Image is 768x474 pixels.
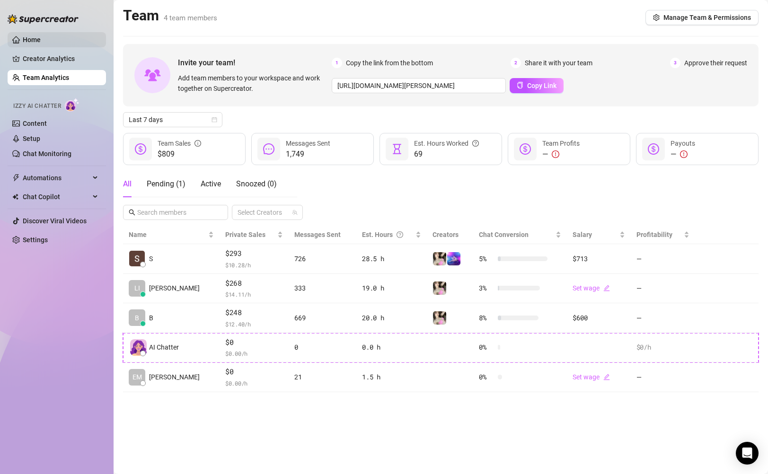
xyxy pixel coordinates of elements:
[263,143,274,155] span: message
[542,149,580,160] div: —
[294,231,341,238] span: Messages Sent
[671,140,695,147] span: Payouts
[23,36,41,44] a: Home
[149,254,153,264] span: S
[479,313,494,323] span: 8 %
[552,150,559,158] span: exclamation-circle
[13,102,61,111] span: Izzy AI Chatter
[427,226,473,244] th: Creators
[332,58,342,68] span: 1
[433,311,446,325] img: Emily
[23,217,87,225] a: Discover Viral Videos
[225,278,283,289] span: $268
[653,14,660,21] span: setting
[149,283,200,293] span: [PERSON_NAME]
[663,14,751,21] span: Manage Team & Permissions
[603,285,610,291] span: edit
[736,442,759,465] div: Open Intercom Messenger
[362,313,421,323] div: 20.0 h
[631,303,695,333] td: —
[129,113,217,127] span: Last 7 days
[573,373,610,381] a: Set wageedit
[525,58,592,68] span: Share it with your team
[286,140,330,147] span: Messages Sent
[510,78,564,93] button: Copy Link
[511,58,521,68] span: 2
[129,229,206,240] span: Name
[178,73,328,94] span: Add team members to your workspace and work together on Supercreator.
[158,149,201,160] span: $809
[479,283,494,293] span: 3 %
[542,140,580,147] span: Team Profits
[684,58,747,68] span: Approve their request
[573,254,625,264] div: $713
[294,342,351,352] div: 0
[123,178,132,190] div: All
[23,51,98,66] a: Creator Analytics
[636,231,672,238] span: Profitability
[129,209,135,216] span: search
[645,10,759,25] button: Manage Team & Permissions
[414,149,479,160] span: 69
[294,254,351,264] div: 726
[520,143,531,155] span: dollar-circle
[225,349,283,358] span: $ 0.00 /h
[631,274,695,304] td: —
[134,283,140,293] span: LI
[225,378,283,388] span: $ 0.00 /h
[123,7,217,25] h2: Team
[225,248,283,259] span: $293
[225,307,283,318] span: $248
[23,120,47,127] a: Content
[23,189,90,204] span: Chat Copilot
[671,149,695,160] div: —
[23,170,90,185] span: Automations
[472,138,479,149] span: question-circle
[23,135,40,142] a: Setup
[225,366,283,377] span: $0
[362,283,421,293] div: 19.0 h
[433,252,446,265] img: Emily
[397,229,403,240] span: question-circle
[130,339,147,356] img: izzy-ai-chatter-avatar-DDCN_rTZ.svg
[12,174,20,182] span: thunderbolt
[65,98,79,112] img: AI Chatter
[573,231,592,238] span: Salary
[573,284,610,292] a: Set wageedit
[636,342,689,352] div: $0 /h
[479,342,494,352] span: 0 %
[479,254,494,264] span: 5 %
[132,372,142,382] span: EM
[447,252,460,265] img: Emily
[123,226,220,244] th: Name
[137,207,215,218] input: Search members
[23,74,69,81] a: Team Analytics
[362,229,414,240] div: Est. Hours
[603,374,610,380] span: edit
[433,281,446,295] img: Emily
[648,143,659,155] span: dollar-circle
[294,283,351,293] div: 333
[362,342,421,352] div: 0.0 h
[225,337,283,348] span: $0
[23,236,48,244] a: Settings
[149,313,153,323] span: B
[294,372,351,382] div: 21
[23,150,71,158] a: Chat Monitoring
[680,150,688,158] span: exclamation-circle
[149,342,179,352] span: AI Chatter
[164,14,217,22] span: 4 team members
[225,231,265,238] span: Private Sales
[517,82,523,88] span: copy
[479,231,529,238] span: Chat Conversion
[212,117,217,123] span: calendar
[135,143,146,155] span: dollar-circle
[178,57,332,69] span: Invite your team!
[225,260,283,270] span: $ 10.28 /h
[631,244,695,274] td: —
[201,179,221,188] span: Active
[8,14,79,24] img: logo-BBDzfeDw.svg
[225,319,283,329] span: $ 12.40 /h
[158,138,201,149] div: Team Sales
[573,313,625,323] div: $600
